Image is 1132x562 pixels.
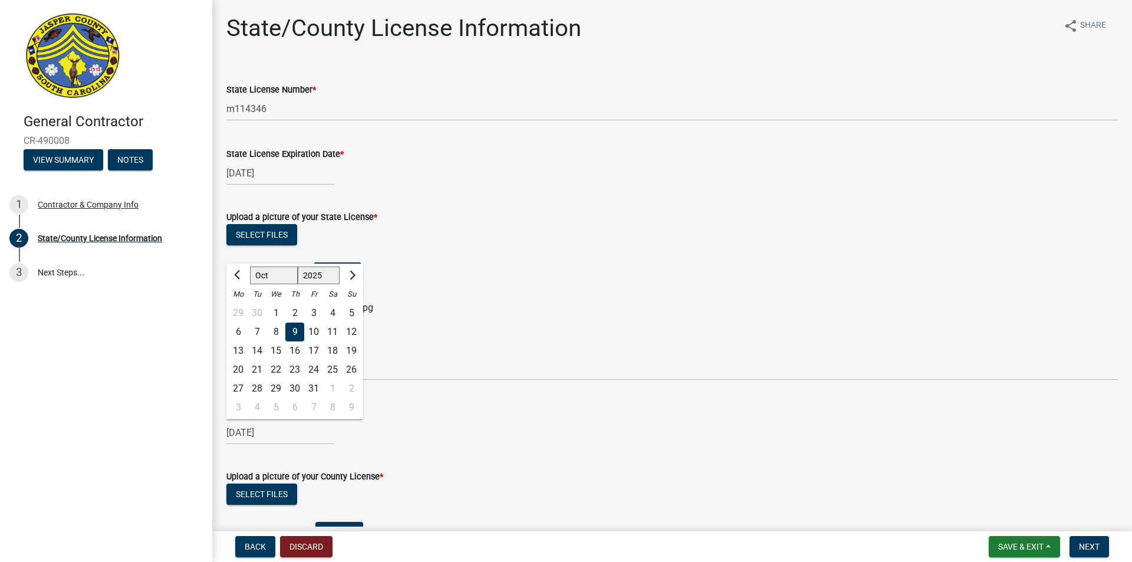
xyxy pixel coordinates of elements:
[248,323,266,341] div: 7
[323,360,342,379] div: Saturday, October 25, 2025
[248,285,266,304] div: Tu
[248,398,266,417] div: 4
[248,341,266,360] div: 14
[229,360,248,379] div: Monday, October 20, 2025
[226,473,383,481] label: Upload a picture of your County License
[304,360,323,379] div: Friday, October 24, 2025
[342,379,361,398] div: 2
[38,201,139,209] div: Contractor & Company Info
[248,379,266,398] div: Tuesday, October 28, 2025
[266,304,285,323] div: Wednesday, October 1, 2025
[9,229,28,248] div: 2
[229,379,248,398] div: 27
[266,360,285,379] div: 22
[323,379,342,398] div: 1
[342,379,361,398] div: Sunday, November 2, 2025
[266,285,285,304] div: We
[108,156,153,165] wm-modal-confirm: Notes
[304,379,323,398] div: Friday, October 31, 2025
[248,360,266,379] div: Tuesday, October 21, 2025
[226,420,334,445] input: mm/dd/yyyy
[315,522,363,543] button: Delete
[342,341,361,360] div: Sunday, October 19, 2025
[250,267,298,284] select: Select month
[1080,19,1106,33] span: Share
[285,304,304,323] div: Thursday, October 2, 2025
[285,398,304,417] div: Thursday, November 6, 2025
[248,360,266,379] div: 21
[248,341,266,360] div: Tuesday, October 14, 2025
[342,323,361,341] div: Sunday, October 12, 2025
[285,379,304,398] div: Thursday, October 30, 2025
[266,398,285,417] div: 5
[266,398,285,417] div: Wednesday, November 5, 2025
[1079,542,1100,551] span: Next
[285,304,304,323] div: 2
[266,323,285,341] div: Wednesday, October 8, 2025
[226,484,297,505] button: Select files
[323,304,342,323] div: Saturday, October 4, 2025
[342,304,361,323] div: Sunday, October 5, 2025
[298,267,340,284] select: Select year
[266,360,285,379] div: Wednesday, October 22, 2025
[248,323,266,341] div: Tuesday, October 7, 2025
[342,304,361,323] div: 5
[266,323,285,341] div: 8
[285,360,304,379] div: Thursday, October 23, 2025
[266,341,285,360] div: Wednesday, October 15, 2025
[998,542,1044,551] span: Save & Exit
[285,360,304,379] div: 23
[344,266,358,285] button: Next month
[285,285,304,304] div: Th
[304,285,323,304] div: Fr
[285,323,304,341] div: 9
[342,323,361,341] div: 12
[304,304,323,323] div: 3
[226,86,316,94] label: State License Number
[285,341,304,360] div: Thursday, October 16, 2025
[248,398,266,417] div: Tuesday, November 4, 2025
[304,341,323,360] div: 17
[229,398,248,417] div: Monday, November 3, 2025
[323,323,342,341] div: Saturday, October 11, 2025
[323,323,342,341] div: 11
[323,398,342,417] div: 8
[229,285,248,304] div: Mo
[304,398,323,417] div: 7
[229,304,248,323] div: 29
[266,379,285,398] div: 29
[266,379,285,398] div: Wednesday, October 29, 2025
[245,542,266,551] span: Back
[323,304,342,323] div: 4
[323,360,342,379] div: 25
[226,14,581,42] h1: State/County License Information
[323,379,342,398] div: Saturday, November 1, 2025
[9,263,28,282] div: 3
[226,224,297,245] button: Select files
[229,398,248,417] div: 3
[229,360,248,379] div: 20
[231,266,245,285] button: Previous month
[989,536,1060,557] button: Save & Exit
[24,149,103,170] button: View Summary
[323,398,342,417] div: Saturday, November 8, 2025
[304,323,323,341] div: Friday, October 10, 2025
[285,323,304,341] div: Thursday, October 9, 2025
[9,195,28,214] div: 1
[24,113,203,130] h4: General Contractor
[304,341,323,360] div: Friday, October 17, 2025
[1054,14,1115,37] button: shareShare
[285,341,304,360] div: 16
[235,536,275,557] button: Back
[342,398,361,417] div: 9
[342,360,361,379] div: Sunday, October 26, 2025
[304,360,323,379] div: 24
[226,161,334,185] input: mm/dd/yyyy
[248,304,266,323] div: Tuesday, September 30, 2025
[1070,536,1109,557] button: Next
[314,262,361,284] button: Delete
[229,323,248,341] div: Monday, October 6, 2025
[248,379,266,398] div: 28
[304,304,323,323] div: Friday, October 3, 2025
[229,304,248,323] div: Monday, September 29, 2025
